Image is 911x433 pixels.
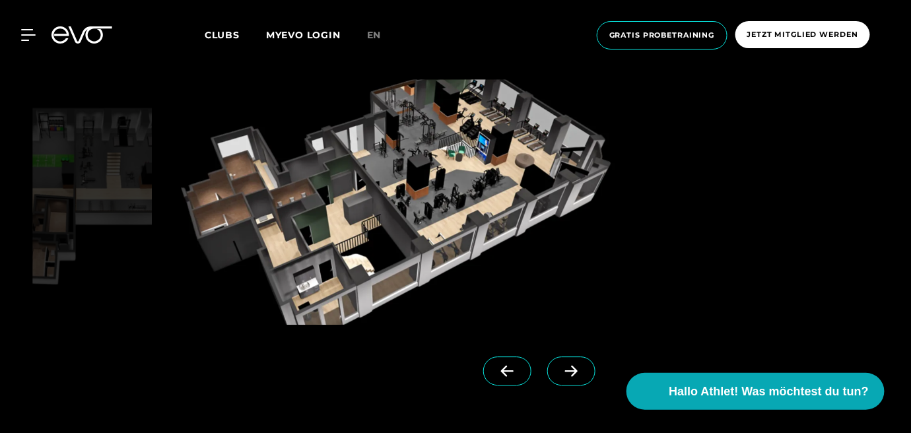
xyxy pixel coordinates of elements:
[157,79,634,325] img: evofitness
[266,29,341,41] a: MYEVO LOGIN
[367,28,397,43] a: en
[731,21,874,50] a: Jetzt Mitglied werden
[367,29,382,41] span: en
[205,28,266,41] a: Clubs
[669,383,869,401] span: Hallo Athlet! Was möchtest du tun?
[32,79,152,325] img: evofitness
[626,373,885,410] button: Hallo Athlet! Was möchtest du tun?
[747,29,858,40] span: Jetzt Mitglied werden
[593,21,731,50] a: Gratis Probetraining
[609,30,715,41] span: Gratis Probetraining
[205,29,240,41] span: Clubs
